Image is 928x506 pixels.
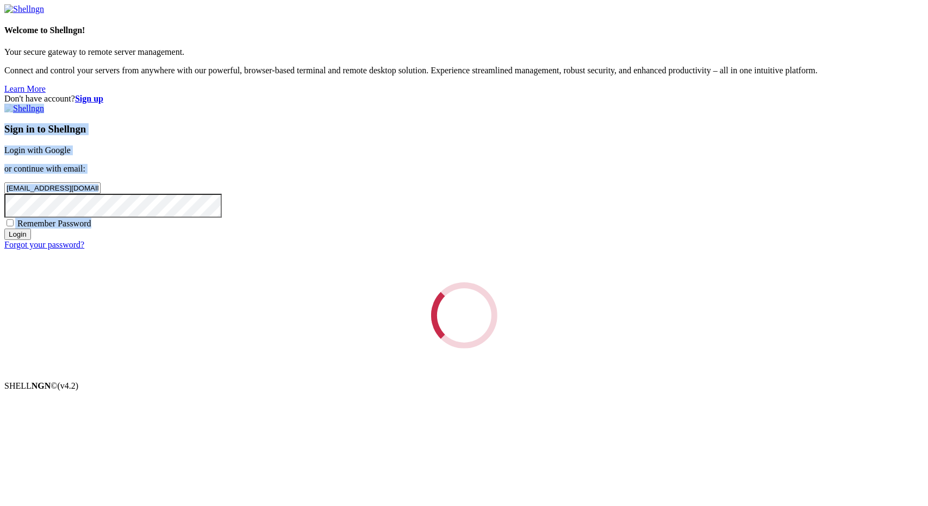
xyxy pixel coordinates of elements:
b: NGN [32,381,51,390]
a: Sign up [75,94,103,103]
img: Shellngn [4,4,44,14]
p: or continue with email: [4,164,924,174]
span: SHELL © [4,381,78,390]
div: Don't have account? [4,94,924,104]
span: Remember Password [17,219,91,228]
span: 4.2.0 [58,381,79,390]
p: Connect and control your servers from anywhere with our powerful, browser-based terminal and remo... [4,66,924,75]
input: Remember Password [7,219,14,226]
img: Shellngn [4,104,44,113]
a: Forgot your password? [4,240,84,249]
h4: Welcome to Shellngn! [4,26,924,35]
a: Learn More [4,84,46,93]
div: Loading... [429,281,499,350]
input: Email address [4,182,101,194]
p: Your secure gateway to remote server management. [4,47,924,57]
h3: Sign in to Shellngn [4,123,924,135]
input: Login [4,229,31,240]
a: Login with Google [4,146,71,155]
